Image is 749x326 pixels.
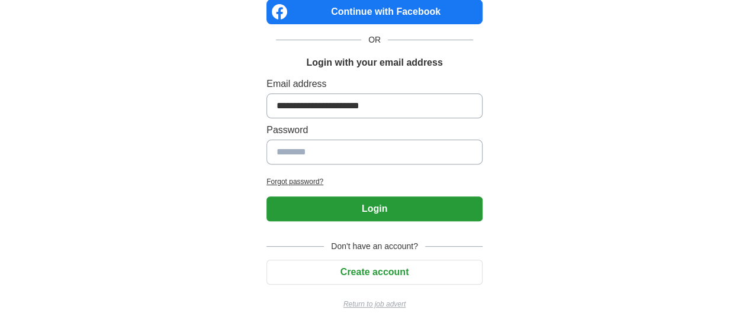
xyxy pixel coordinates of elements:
a: Return to job advert [266,299,483,309]
a: Forgot password? [266,176,483,187]
button: Login [266,196,483,221]
span: Don't have an account? [324,240,425,253]
span: OR [361,34,388,46]
button: Create account [266,260,483,285]
label: Email address [266,77,483,91]
a: Create account [266,267,483,277]
label: Password [266,123,483,137]
h1: Login with your email address [306,56,442,70]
